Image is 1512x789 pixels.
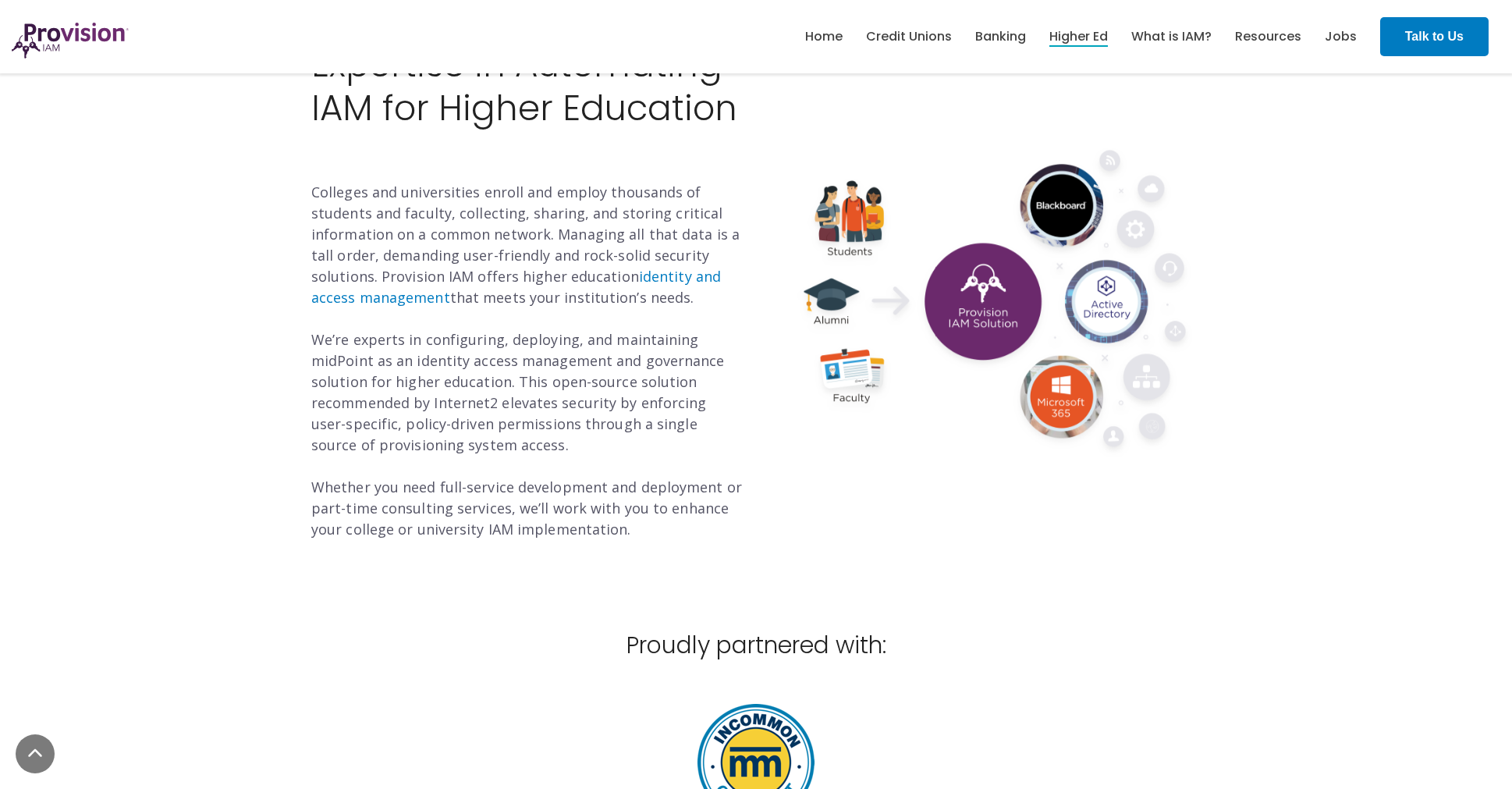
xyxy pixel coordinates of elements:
a: Banking [975,23,1026,50]
img: diagram@2x [768,135,1201,462]
a: Resources [1235,23,1301,50]
strong: Talk to Us [1405,30,1464,43]
a: Home [805,23,843,50]
a: Credit Unions [866,23,952,50]
nav: menu [793,12,1368,62]
img: ProvisionIAM-Logo-Purple [12,23,129,59]
a: Jobs [1325,23,1357,50]
a: Higher Ed [1049,23,1108,50]
p: Colleges and universities enroll and employ thousands of students and faculty, collecting, sharin... [311,182,744,540]
a: What is IAM? [1131,23,1212,50]
h2: Expertise in Automating IAM for Higher Education [311,43,744,175]
a: Talk to Us [1380,17,1489,56]
a: identity and access management [311,267,721,307]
